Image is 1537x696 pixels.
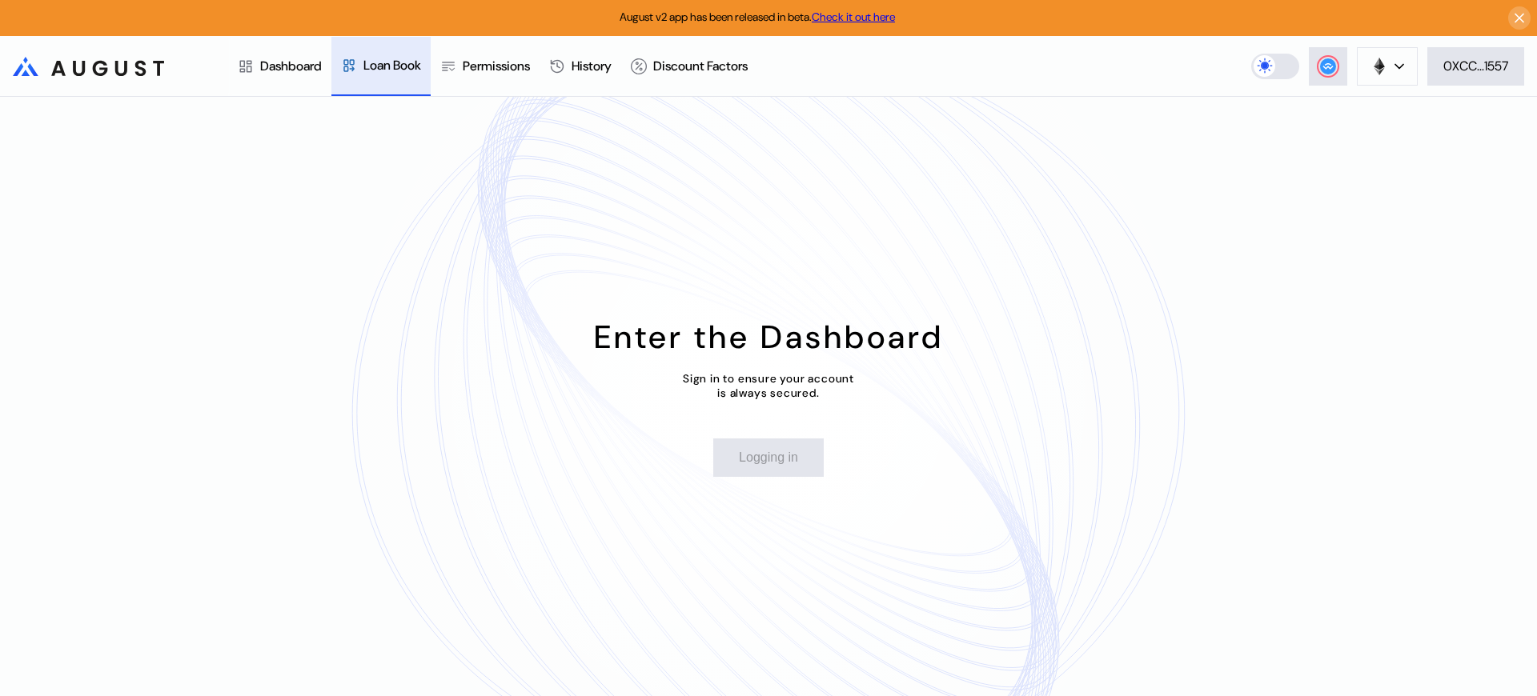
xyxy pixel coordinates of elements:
[621,37,757,96] a: Discount Factors
[594,316,944,358] div: Enter the Dashboard
[228,37,331,96] a: Dashboard
[683,371,854,400] div: Sign in to ensure your account is always secured.
[1370,58,1388,75] img: chain logo
[620,10,895,24] span: August v2 app has been released in beta.
[1443,58,1508,74] div: 0XCC...1557
[1357,47,1418,86] button: chain logo
[1427,47,1524,86] button: 0XCC...1557
[812,10,895,24] a: Check it out here
[653,58,748,74] div: Discount Factors
[713,438,824,477] button: Logging in
[331,37,431,96] a: Loan Book
[260,58,322,74] div: Dashboard
[572,58,612,74] div: History
[463,58,530,74] div: Permissions
[540,37,621,96] a: History
[363,57,421,74] div: Loan Book
[431,37,540,96] a: Permissions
